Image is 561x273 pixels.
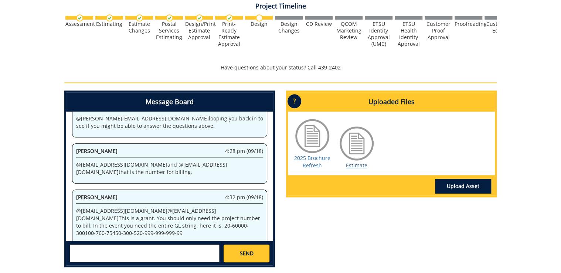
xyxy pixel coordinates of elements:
[346,162,367,169] a: Estimate
[64,64,497,71] p: Have questions about your status? Call 439-2402
[425,21,452,41] div: Customer Proof Approval
[76,207,263,237] p: @ [EMAIL_ADDRESS][DOMAIN_NAME] @ [EMAIL_ADDRESS][DOMAIN_NAME] This is a grant. You should only ne...
[136,14,143,21] img: checkmark
[294,154,330,169] a: 2025 Brochure Refresh
[305,21,333,27] div: CD Review
[76,161,263,176] p: @ [EMAIL_ADDRESS][DOMAIN_NAME] and @ [EMAIL_ADDRESS][DOMAIN_NAME] that is the number for billing.
[288,92,495,112] h4: Uploaded Files
[76,194,118,201] span: [PERSON_NAME]
[106,14,113,21] img: checkmark
[224,245,269,262] a: SEND
[245,21,273,27] div: Design
[66,92,273,112] h4: Message Board
[335,21,363,41] div: QCOM Marketing Review
[275,21,303,34] div: Design Changes
[365,21,392,47] div: ETSU Identity Approval (UMC)
[395,21,422,47] div: ETSU Health Identity Approval
[95,21,123,27] div: Estimating
[196,14,203,21] img: checkmark
[256,14,263,21] img: no
[76,14,83,21] img: checkmark
[484,21,512,34] div: Customer Edits
[76,115,263,130] p: @ [PERSON_NAME][EMAIL_ADDRESS][DOMAIN_NAME] looping you back in to see if you might be able to an...
[64,3,497,10] h4: Project Timeline
[215,21,243,47] div: Print-Ready Estimate Approval
[125,21,153,34] div: Estimate Changes
[65,21,93,27] div: Assessment
[166,14,173,21] img: checkmark
[239,250,253,257] span: SEND
[435,179,491,194] a: Upload Asset
[70,245,220,262] textarea: messageToSend
[225,147,263,155] span: 4:28 pm (09/18)
[288,94,301,108] p: ?
[155,21,183,41] div: Postal Services Estimating
[76,147,118,154] span: [PERSON_NAME]
[225,194,263,201] span: 4:32 pm (09/18)
[185,21,213,41] div: Design/Print Estimate Approval
[455,21,482,27] div: Proofreading
[226,14,233,21] img: checkmark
